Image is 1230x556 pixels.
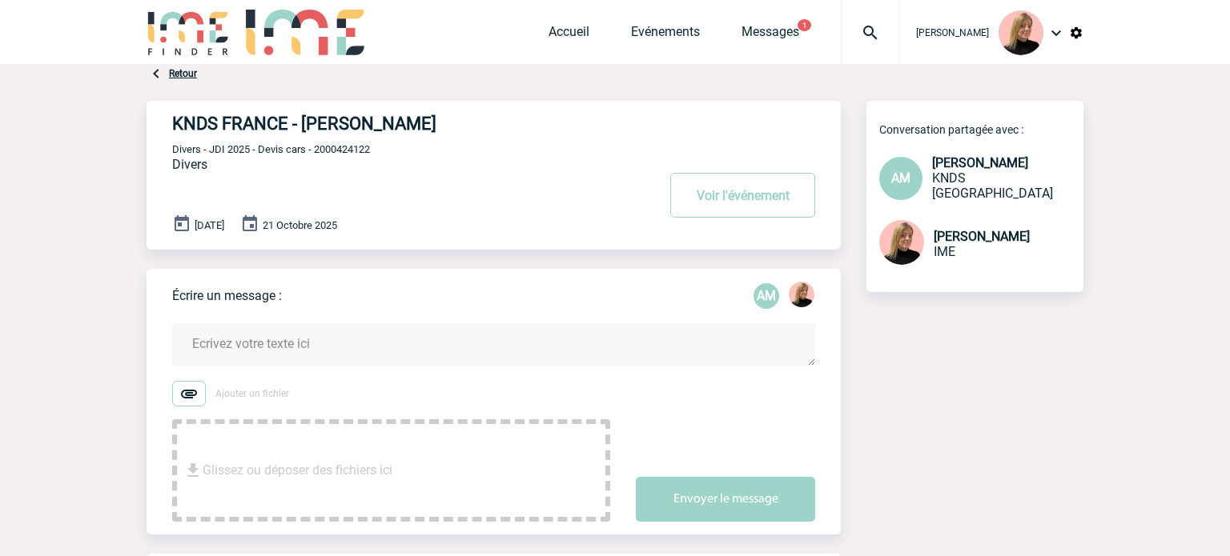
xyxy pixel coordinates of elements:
[934,244,955,259] span: IME
[879,123,1083,136] p: Conversation partagée avec :
[999,10,1043,55] img: 131233-0.png
[215,388,289,399] span: Ajouter un fichier
[932,155,1028,170] span: [PERSON_NAME]
[169,68,197,79] a: Retour
[195,219,224,231] span: [DATE]
[631,24,700,46] a: Evénements
[798,19,811,31] button: 1
[172,143,370,155] span: Divers - JDI 2025 - Devis cars - 2000424122
[891,170,910,186] span: AM
[934,229,1030,244] span: [PERSON_NAME]
[263,219,337,231] span: 21 Octobre 2025
[670,173,815,218] button: Voir l'événement
[172,114,609,134] h4: KNDS FRANCE - [PERSON_NAME]
[183,461,203,480] img: file_download.svg
[789,282,814,310] div: Estelle PERIOU
[147,10,230,55] img: IME-Finder
[172,288,282,303] p: Écrire un message :
[636,477,815,522] button: Envoyer le message
[754,283,779,309] p: AM
[754,283,779,309] div: Aurélie MORO
[742,24,799,46] a: Messages
[879,220,924,265] img: 131233-0.png
[932,170,1053,201] span: KNDS [GEOGRAPHIC_DATA]
[549,24,589,46] a: Accueil
[789,282,814,307] img: 131233-0.png
[916,27,989,38] span: [PERSON_NAME]
[172,157,207,172] span: Divers
[203,430,392,510] span: Glissez ou déposer des fichiers ici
